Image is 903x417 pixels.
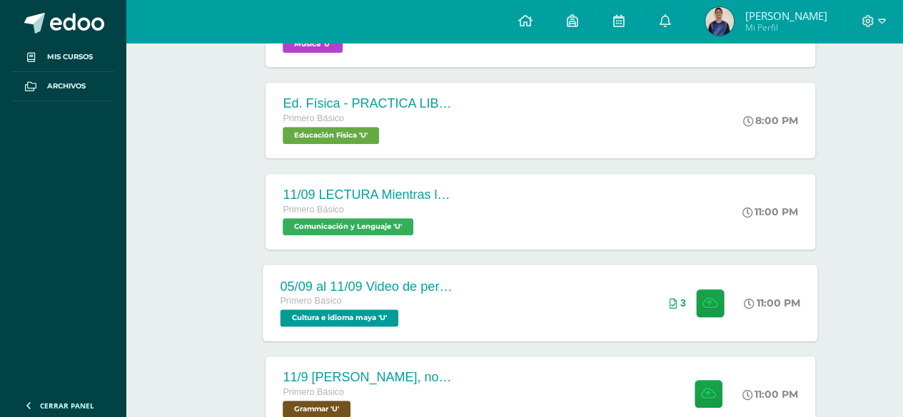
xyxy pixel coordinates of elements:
div: 11:00 PM [742,205,798,218]
div: 11:00 PM [745,297,801,309]
a: Mis cursos [11,43,114,72]
span: Música 'U' [283,36,343,53]
div: 05/09 al 11/09 Video de personaje destacado de [GEOGRAPHIC_DATA]. [281,279,453,294]
span: Cultura e idioma maya 'U' [281,309,399,326]
span: Educación Física 'U' [283,127,379,144]
div: 11:00 PM [742,388,798,401]
span: Primero Básico [281,296,342,306]
span: Primero Básico [283,113,343,123]
img: 2dd6b1747887d1c07ec5915245b443e1.png [705,7,734,36]
span: Mis cursos [47,51,93,63]
div: 11/9 [PERSON_NAME], notetaking and commands review , escape room note in the notebook [283,370,454,385]
span: 3 [680,297,686,309]
a: Archivos [11,72,114,101]
span: Cerrar panel [40,401,94,411]
span: [PERSON_NAME] [745,9,827,23]
div: Ed. Física - PRACTICA LIBRE Voleibol - S4C2 [283,96,454,111]
span: Primero Básico [283,205,343,215]
span: Mi Perfil [745,21,827,34]
span: Comunicación y Lenguaje 'U' [283,218,413,235]
span: Primero Básico [283,387,343,397]
div: 11/09 LECTURA Mientras leemos El laboratorio secreto págs. 16-17 [283,187,454,202]
div: 8:00 PM [743,114,798,127]
div: Archivos entregados [670,297,686,309]
span: Archivos [47,81,86,92]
